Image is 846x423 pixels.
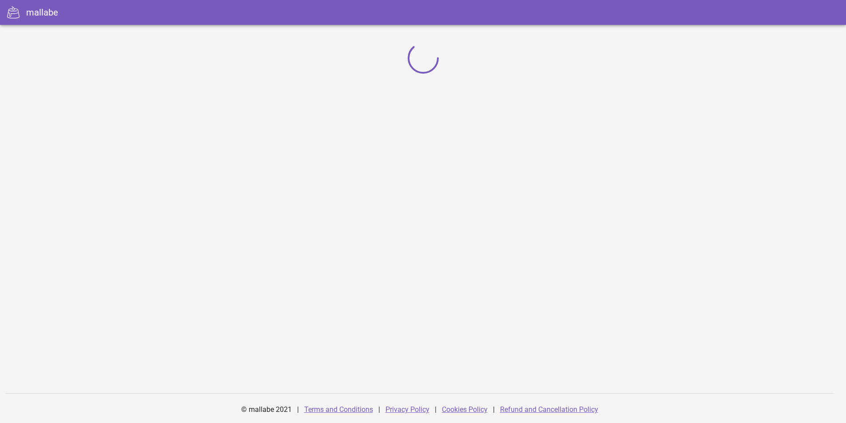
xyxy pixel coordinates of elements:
div: © mallabe 2021 [236,399,297,420]
div: | [378,399,380,420]
a: Terms and Conditions [304,405,373,414]
div: | [297,399,299,420]
a: Privacy Policy [385,405,429,414]
div: mallabe [26,6,58,19]
div: | [493,399,495,420]
a: Refund and Cancellation Policy [500,405,598,414]
div: | [435,399,437,420]
a: Cookies Policy [442,405,488,414]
